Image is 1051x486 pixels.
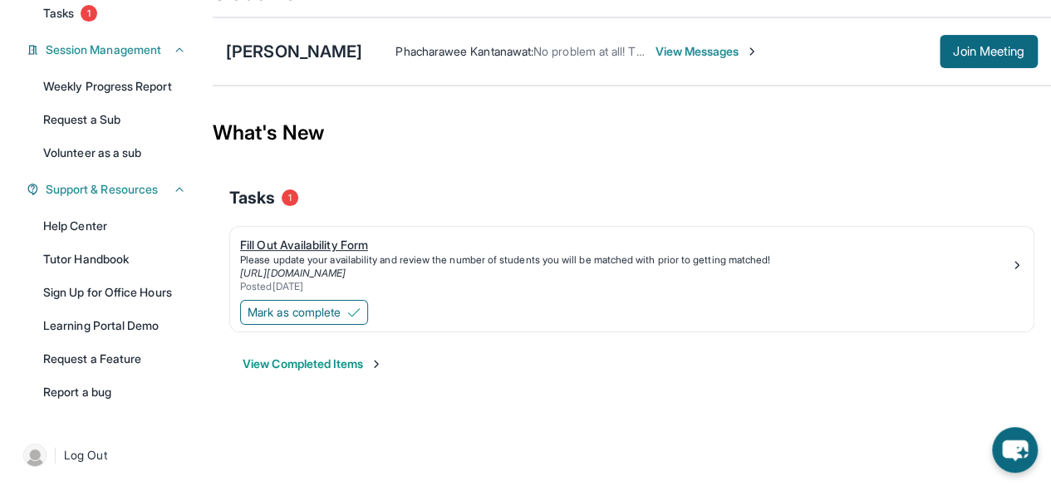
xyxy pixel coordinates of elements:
a: Tutor Handbook [33,244,196,274]
a: Request a Feature [33,344,196,374]
span: Phacharawee Kantanawat : [395,44,533,58]
span: Support & Resources [46,181,158,198]
div: Posted [DATE] [240,280,1010,293]
a: Learning Portal Demo [33,311,196,341]
button: Join Meeting [940,35,1038,68]
span: Mark as complete [248,304,341,321]
a: Help Center [33,211,196,241]
button: Support & Resources [39,181,186,198]
span: Join Meeting [953,47,1024,56]
a: |Log Out [17,437,196,474]
span: 1 [81,5,97,22]
span: Session Management [46,42,161,58]
a: Sign Up for Office Hours [33,277,196,307]
div: Please update your availability and review the number of students you will be matched with prior ... [240,253,1010,267]
span: 1 [282,189,298,206]
a: [URL][DOMAIN_NAME] [240,267,346,279]
div: [PERSON_NAME] [226,40,362,63]
a: Request a Sub [33,105,196,135]
a: Volunteer as a sub [33,138,196,168]
a: Weekly Progress Report [33,71,196,101]
span: View Messages [655,43,759,60]
button: chat-button [992,427,1038,473]
button: Mark as complete [240,300,368,325]
button: Session Management [39,42,186,58]
img: user-img [23,444,47,467]
span: Tasks [229,186,275,209]
span: Tasks [43,5,74,22]
div: Fill Out Availability Form [240,237,1010,253]
img: Chevron-Right [745,45,759,58]
span: | [53,445,57,465]
img: Mark as complete [347,306,361,319]
button: View Completed Items [243,356,383,372]
div: What's New [213,96,1051,169]
a: Fill Out Availability FormPlease update your availability and review the number of students you w... [230,227,1034,297]
a: Report a bug [33,377,196,407]
span: Log Out [64,447,107,464]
